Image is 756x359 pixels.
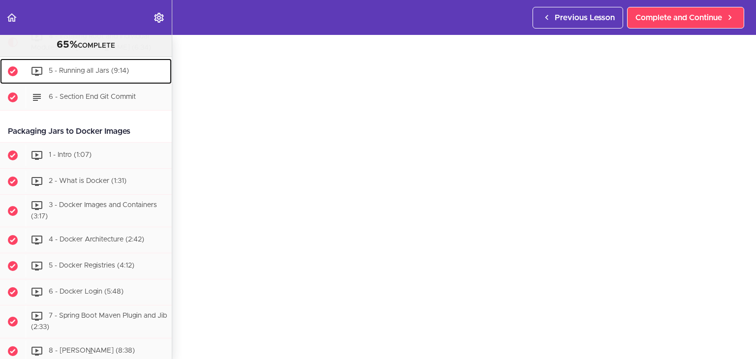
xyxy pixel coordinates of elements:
span: 5 - Docker Registries (4:12) [49,263,134,269]
a: Complete and Continue [627,7,744,29]
iframe: Video Player [192,44,736,350]
span: 4 - Docker Architecture (2:42) [49,237,144,243]
span: 2 - What is Docker (1:31) [49,178,126,184]
span: Previous Lesson [555,12,615,24]
span: 5 - Running all Jars (9:14) [49,67,129,74]
a: Previous Lesson [533,7,623,29]
span: 3 - Docker Images and Containers (3:17) [31,202,157,220]
span: 6 - Docker Login (5:48) [49,289,124,296]
span: 8 - [PERSON_NAME] (8:38) [49,347,135,354]
span: 7 - Spring Boot Maven Plugin and Jib (2:33) [31,313,167,331]
svg: Settings Menu [153,12,165,24]
span: 65% [57,40,78,50]
span: Complete and Continue [635,12,722,24]
span: 1 - Intro (1:07) [49,151,92,158]
svg: Back to course curriculum [6,12,18,24]
div: COMPLETE [12,39,159,52]
span: 6 - Section End Git Commit [49,93,136,100]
